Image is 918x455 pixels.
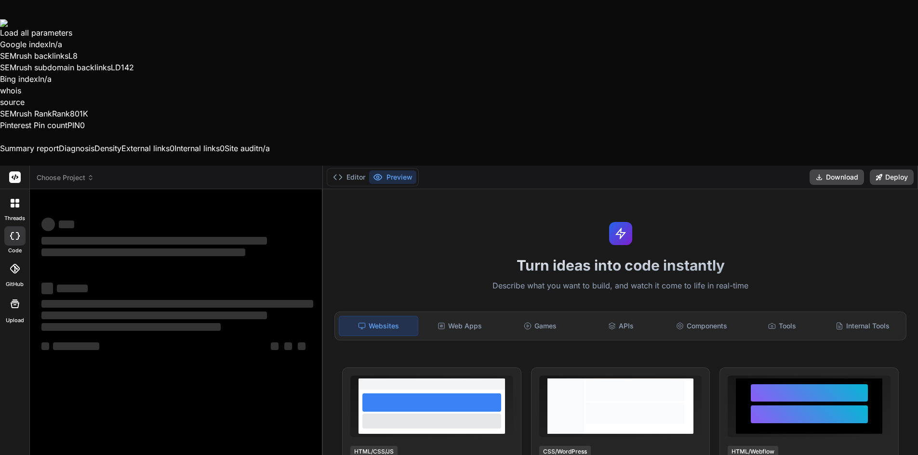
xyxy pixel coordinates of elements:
[67,120,80,130] span: PIN
[121,143,170,153] span: External links
[49,39,51,49] span: I
[37,173,94,182] span: Choose Project
[501,316,580,336] div: Games
[225,143,270,153] a: Site auditn/a
[662,316,741,336] div: Components
[121,63,134,72] a: 142
[170,143,174,153] span: 0
[73,51,78,61] a: 8
[4,214,25,222] label: threads
[57,285,88,292] span: ‌
[94,143,121,153] span: Density
[41,283,53,294] span: ‌
[41,323,221,331] span: ‌
[220,143,225,153] span: 0
[41,312,267,319] span: ‌
[59,221,74,228] span: ‌
[41,248,245,256] span: ‌
[41,300,313,308] span: ‌
[582,316,660,336] div: APIs
[59,143,94,153] span: Diagnosis
[298,342,306,350] span: ‌
[41,218,55,231] span: ‌
[369,170,416,184] button: Preview
[225,143,258,153] span: Site audit
[38,74,40,84] span: I
[258,143,270,153] span: n/a
[329,170,369,184] button: Editor
[6,316,24,325] label: Upload
[6,280,24,288] label: GitHub
[80,120,85,130] a: 0
[329,280,912,292] p: Describe what you want to build, and watch it come to life in real-time
[870,169,914,185] button: Deploy
[52,109,70,118] span: Rank
[174,143,220,153] span: Internal links
[743,316,821,336] div: Tools
[339,316,418,336] div: Websites
[271,342,279,350] span: ‌
[824,316,902,336] div: Internal Tools
[8,247,22,255] label: code
[329,257,912,274] h1: Turn ideas into code instantly
[70,109,88,118] a: 801K
[40,74,52,84] a: n/a
[68,51,73,61] span: L
[41,237,267,245] span: ‌
[51,39,62,49] a: n/a
[420,316,499,336] div: Web Apps
[111,63,121,72] span: LD
[284,342,292,350] span: ‌
[810,169,864,185] button: Download
[41,342,49,350] span: ‌
[53,342,99,350] span: ‌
